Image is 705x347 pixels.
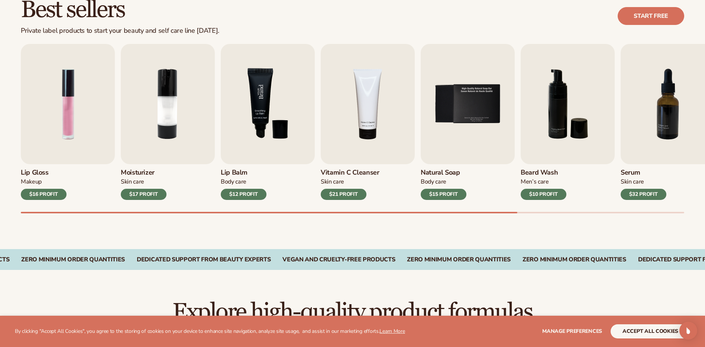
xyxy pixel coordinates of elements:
a: 1 / 9 [21,44,115,200]
div: $10 PROFIT [521,189,566,200]
a: 2 / 9 [121,44,215,200]
div: Skin Care [621,178,666,186]
div: Zero Minimum Order QuantitieS [523,256,626,263]
div: Makeup [21,178,67,186]
div: ZERO MINIMUM ORDER QUANTITIES [21,256,125,263]
div: Skin Care [321,178,379,186]
div: Men’s Care [521,178,566,186]
div: $21 PROFIT [321,189,366,200]
button: Manage preferences [542,324,602,338]
a: 4 / 9 [321,44,415,200]
div: $32 PROFIT [621,189,666,200]
a: Start free [618,7,684,25]
h3: Moisturizer [121,169,166,177]
div: Open Intercom Messenger [679,322,697,340]
div: $17 PROFIT [121,189,166,200]
div: $16 PROFIT [21,189,67,200]
a: 5 / 9 [421,44,515,200]
div: Body Care [221,178,266,186]
div: $12 PROFIT [221,189,266,200]
div: Vegan and Cruelty-Free Products [282,256,395,263]
img: Shopify Image 4 [221,44,315,164]
h3: Beard Wash [521,169,566,177]
div: Body Care [421,178,466,186]
h2: Explore high-quality product formulas [21,300,684,325]
h3: Lip Gloss [21,169,67,177]
div: Private label products to start your beauty and self care line [DATE]. [21,27,219,35]
a: 6 / 9 [521,44,615,200]
span: Manage preferences [542,328,602,335]
a: Learn More [379,328,405,335]
div: Skin Care [121,178,166,186]
h3: Vitamin C Cleanser [321,169,379,177]
h3: Serum [621,169,666,177]
h3: Natural Soap [421,169,466,177]
div: DEDICATED SUPPORT FROM BEAUTY EXPERTS [137,256,271,263]
button: accept all cookies [611,324,690,338]
div: $15 PROFIT [421,189,466,200]
p: By clicking "Accept All Cookies", you agree to the storing of cookies on your device to enhance s... [15,328,405,335]
h3: Lip Balm [221,169,266,177]
a: 3 / 9 [221,44,315,200]
div: Zero Minimum Order QuantitieS [407,256,511,263]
